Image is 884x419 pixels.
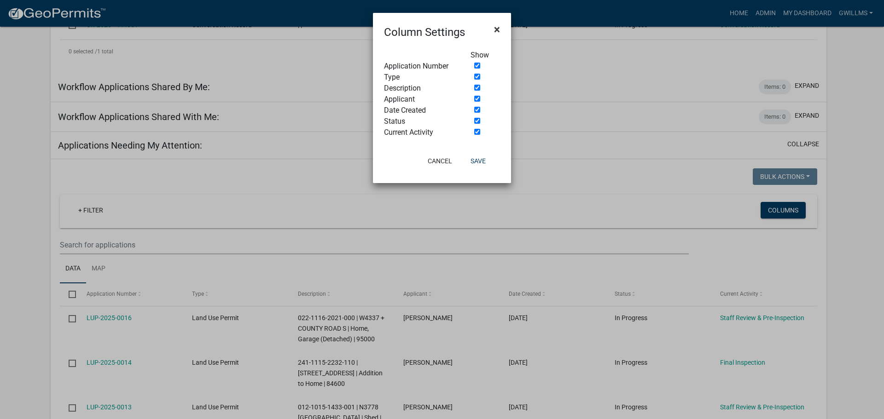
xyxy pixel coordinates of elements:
[487,17,507,42] button: Close
[377,83,464,94] div: Description
[463,153,493,169] button: Save
[377,127,464,138] div: Current Activity
[377,61,464,72] div: Application Number
[377,105,464,116] div: Date Created
[377,116,464,127] div: Status
[384,24,465,40] h4: Column Settings
[377,94,464,105] div: Applicant
[464,50,507,61] div: Show
[494,23,500,36] span: ×
[420,153,459,169] button: Cancel
[377,72,464,83] div: Type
